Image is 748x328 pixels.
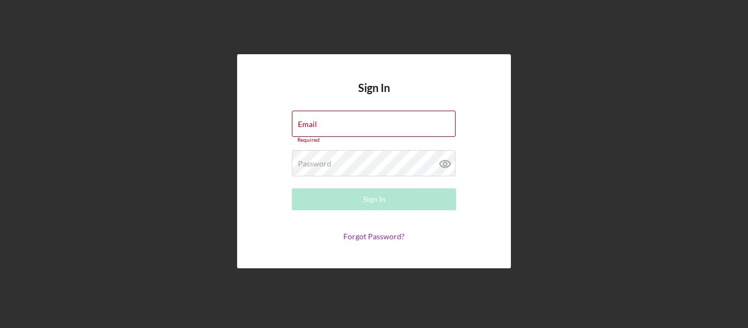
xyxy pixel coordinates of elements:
[363,188,385,210] div: Sign In
[298,120,317,129] label: Email
[292,188,456,210] button: Sign In
[358,82,390,111] h4: Sign In
[343,232,405,241] a: Forgot Password?
[298,159,331,168] label: Password
[292,137,456,143] div: Required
